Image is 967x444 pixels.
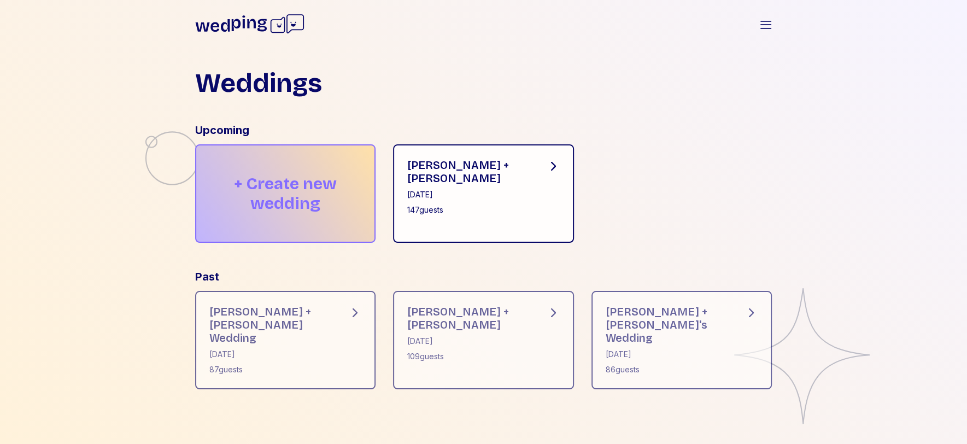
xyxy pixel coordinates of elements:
div: [PERSON_NAME] + [PERSON_NAME]'s Wedding [606,305,728,344]
div: 147 guests [407,205,529,215]
div: Past [195,269,772,284]
div: + Create new wedding [195,144,376,243]
div: 87 guests [209,364,331,375]
div: Upcoming [195,122,772,138]
div: [DATE] [407,336,529,347]
div: [DATE] [209,349,331,360]
div: 109 guests [407,351,529,362]
div: [PERSON_NAME] + [PERSON_NAME] [407,159,529,185]
div: [PERSON_NAME] + [PERSON_NAME] [407,305,529,331]
div: [DATE] [407,189,529,200]
div: [DATE] [606,349,728,360]
div: [PERSON_NAME] + [PERSON_NAME] Wedding [209,305,331,344]
h1: Weddings [195,70,322,96]
div: 86 guests [606,364,728,375]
